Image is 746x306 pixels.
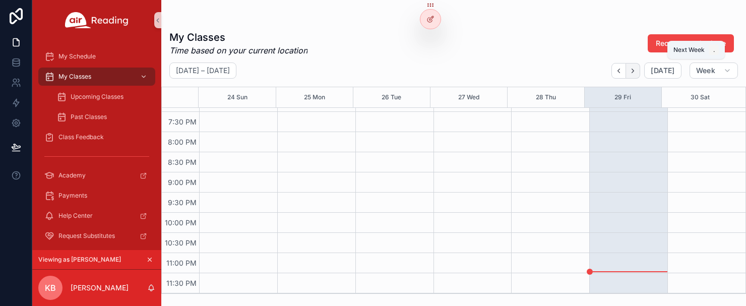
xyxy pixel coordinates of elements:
[164,279,199,287] span: 11:30 PM
[648,34,734,52] button: Request a substitute
[38,166,155,185] a: Academy
[644,63,681,79] button: [DATE]
[162,218,199,227] span: 10:00 PM
[58,133,104,141] span: Class Feedback
[58,212,93,220] span: Help Center
[71,283,129,293] p: [PERSON_NAME]
[227,87,247,107] button: 24 Sun
[536,87,556,107] button: 28 Thu
[673,46,705,54] span: Next Week
[169,30,307,44] h1: My Classes
[164,259,199,267] span: 11:00 PM
[58,232,115,240] span: Request Substitutes
[50,108,155,126] a: Past Classes
[169,44,307,56] em: Time based on your current location
[614,87,631,107] button: 29 Fri
[656,38,726,48] span: Request a substitute
[165,178,199,187] span: 9:00 PM
[165,158,199,166] span: 8:30 PM
[58,171,86,179] span: Academy
[38,68,155,86] a: My Classes
[65,12,129,28] img: App logo
[651,66,674,75] span: [DATE]
[50,88,155,106] a: Upcoming Classes
[710,46,718,54] span: .
[166,117,199,126] span: 7:30 PM
[691,87,710,107] button: 30 Sat
[38,256,121,264] span: Viewing as [PERSON_NAME]
[38,227,155,245] a: Request Substitutes
[165,138,199,146] span: 8:00 PM
[304,87,325,107] button: 25 Mon
[38,128,155,146] a: Class Feedback
[58,52,96,60] span: My Schedule
[382,87,401,107] button: 26 Tue
[626,63,640,79] button: Next
[162,238,199,247] span: 10:30 PM
[165,198,199,207] span: 9:30 PM
[58,73,91,81] span: My Classes
[71,113,107,121] span: Past Classes
[58,192,87,200] span: Payments
[176,66,230,76] h2: [DATE] – [DATE]
[45,282,56,294] span: KB
[71,93,123,101] span: Upcoming Classes
[38,207,155,225] a: Help Center
[696,66,715,75] span: Week
[38,47,155,66] a: My Schedule
[32,40,161,250] div: scrollable content
[458,87,479,107] button: 27 Wed
[611,63,626,79] button: Back
[690,63,738,79] button: Week
[38,187,155,205] a: Payments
